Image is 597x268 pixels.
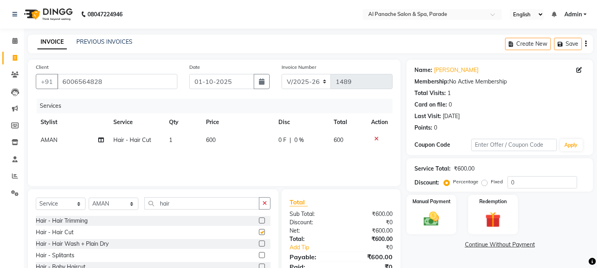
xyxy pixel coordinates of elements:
input: Search or Scan [144,197,259,210]
th: Action [366,113,393,131]
span: 600 [206,136,216,144]
span: Admin [564,10,582,19]
div: Net: [284,227,341,235]
div: Membership: [414,78,449,86]
div: ₹600.00 [341,210,399,218]
span: Total [290,198,308,206]
div: Discount: [284,218,341,227]
div: Service Total: [414,165,451,173]
label: Manual Payment [412,198,451,205]
img: _cash.svg [419,210,444,228]
div: Hair - Hair Trimming [36,217,88,225]
div: Sub Total: [284,210,341,218]
div: 0 [449,101,452,109]
th: Price [201,113,274,131]
div: ₹600.00 [341,252,399,262]
button: +91 [36,74,58,89]
label: Redemption [479,198,507,205]
img: logo [20,3,75,25]
div: Total Visits: [414,89,446,97]
a: INVOICE [37,35,67,49]
div: ₹600.00 [454,165,474,173]
label: Date [189,64,200,71]
img: _gift.svg [480,210,506,229]
th: Total [329,113,367,131]
a: [PERSON_NAME] [434,66,478,74]
div: 0 [434,124,437,132]
span: Hair - Hair Cut [113,136,151,144]
span: AMAN [41,136,57,144]
div: Points: [414,124,432,132]
a: Add Tip [284,243,351,252]
div: Hair - Hair Cut [36,228,74,237]
div: Hair - Splitants [36,251,74,260]
label: Invoice Number [282,64,316,71]
div: Services [37,99,399,113]
div: No Active Membership [414,78,585,86]
span: 1 [169,136,172,144]
label: Percentage [453,178,478,185]
button: Save [554,38,582,50]
div: Payable: [284,252,341,262]
th: Qty [164,113,201,131]
div: Name: [414,66,432,74]
div: ₹600.00 [341,235,399,243]
div: Coupon Code [414,141,471,149]
a: Continue Without Payment [408,241,591,249]
a: PREVIOUS INVOICES [76,38,132,45]
input: Search by Name/Mobile/Email/Code [57,74,177,89]
button: Apply [560,139,583,151]
th: Service [109,113,164,131]
label: Client [36,64,49,71]
label: Fixed [491,178,503,185]
b: 08047224946 [88,3,123,25]
span: 600 [334,136,343,144]
div: 1 [447,89,451,97]
div: ₹600.00 [341,227,399,235]
th: Stylist [36,113,109,131]
span: 0 F [278,136,286,144]
div: ₹0 [351,243,399,252]
div: Card on file: [414,101,447,109]
th: Disc [274,113,329,131]
div: ₹0 [341,218,399,227]
input: Enter Offer / Coupon Code [471,139,556,151]
div: Discount: [414,179,439,187]
button: Create New [505,38,551,50]
span: 0 % [294,136,304,144]
div: Hair - Hair Wash + Plain Dry [36,240,109,248]
span: | [290,136,291,144]
div: [DATE] [443,112,460,120]
div: Last Visit: [414,112,441,120]
div: Total: [284,235,341,243]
